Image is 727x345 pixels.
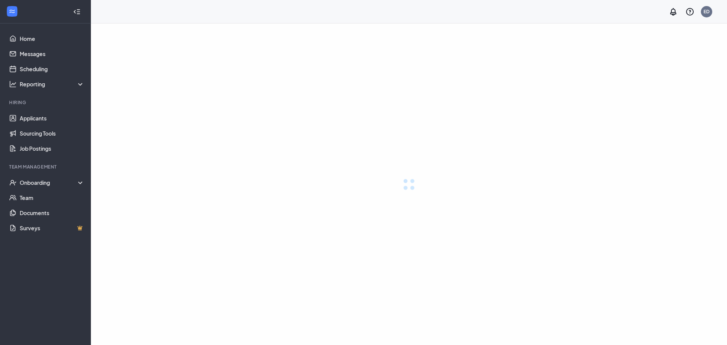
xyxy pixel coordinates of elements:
[20,179,85,186] div: Onboarding
[20,61,84,76] a: Scheduling
[20,31,84,46] a: Home
[73,8,81,16] svg: Collapse
[9,80,17,88] svg: Analysis
[20,46,84,61] a: Messages
[9,99,83,106] div: Hiring
[8,8,16,15] svg: WorkstreamLogo
[9,179,17,186] svg: UserCheck
[685,7,694,16] svg: QuestionInfo
[9,164,83,170] div: Team Management
[20,80,85,88] div: Reporting
[20,190,84,205] a: Team
[20,111,84,126] a: Applicants
[669,7,678,16] svg: Notifications
[20,141,84,156] a: Job Postings
[20,126,84,141] a: Sourcing Tools
[20,205,84,220] a: Documents
[704,8,710,15] div: ED
[20,220,84,236] a: SurveysCrown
